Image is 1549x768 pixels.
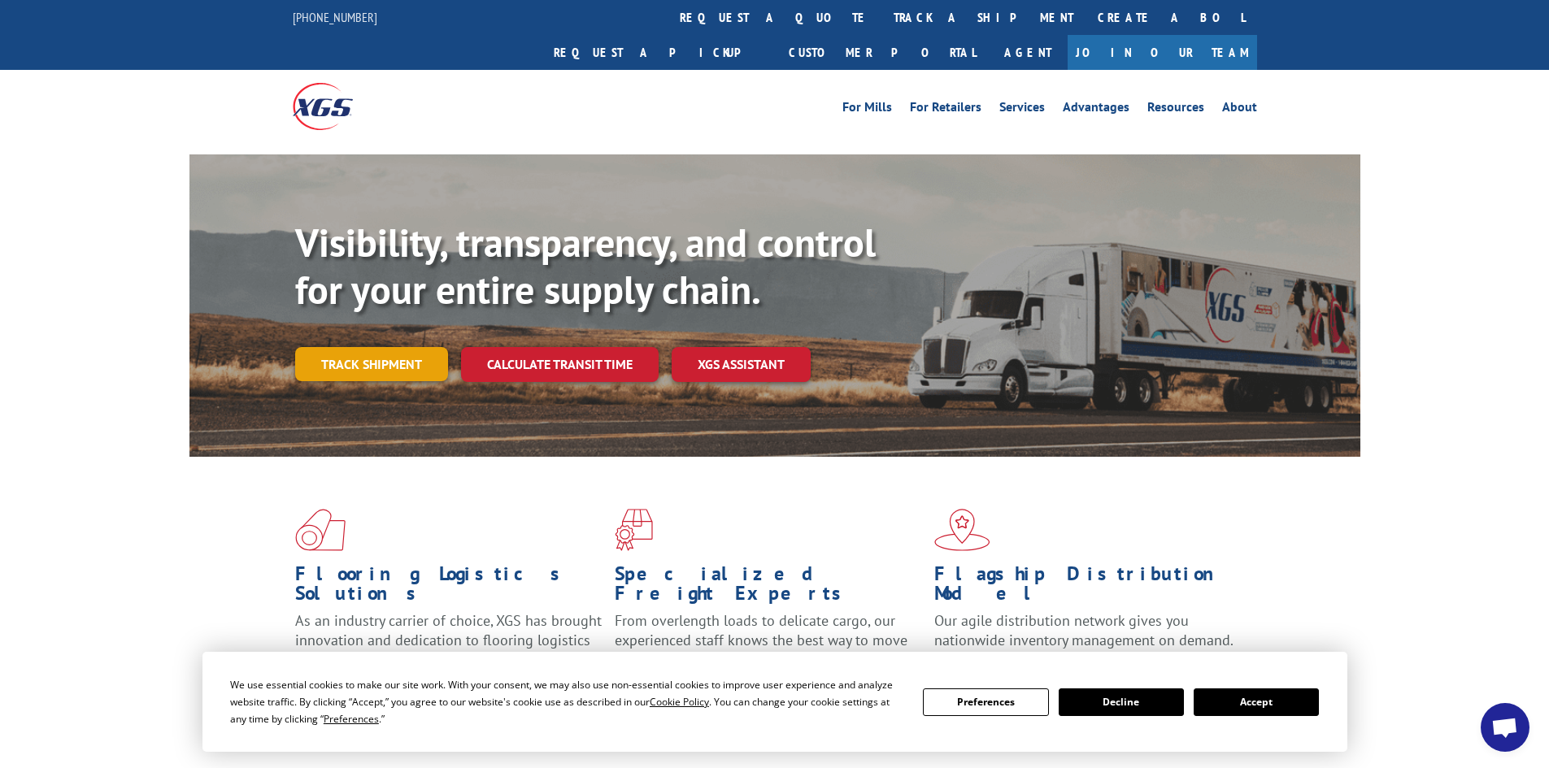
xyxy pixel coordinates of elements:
a: XGS ASSISTANT [672,347,811,382]
a: Join Our Team [1068,35,1257,70]
span: As an industry carrier of choice, XGS has brought innovation and dedication to flooring logistics... [295,611,602,669]
a: Track shipment [295,347,448,381]
button: Decline [1059,688,1184,716]
a: Resources [1147,101,1204,119]
img: xgs-icon-total-supply-chain-intelligence-red [295,509,346,551]
a: About [1222,101,1257,119]
h1: Specialized Freight Experts [615,564,922,611]
div: We use essential cookies to make our site work. With your consent, we may also use non-essential ... [230,676,903,727]
div: Open chat [1481,703,1529,752]
span: Cookie Policy [650,695,709,709]
a: Customer Portal [777,35,988,70]
img: xgs-icon-flagship-distribution-model-red [934,509,990,551]
a: For Retailers [910,101,981,119]
a: Calculate transit time [461,347,659,382]
img: xgs-icon-focused-on-flooring-red [615,509,653,551]
h1: Flagship Distribution Model [934,564,1242,611]
b: Visibility, transparency, and control for your entire supply chain. [295,217,876,315]
span: Our agile distribution network gives you nationwide inventory management on demand. [934,611,1234,649]
h1: Flooring Logistics Solutions [295,564,603,611]
a: Services [999,101,1045,119]
a: Advantages [1063,101,1129,119]
span: Preferences [324,712,379,726]
div: Cookie Consent Prompt [202,652,1347,752]
button: Accept [1194,688,1319,716]
a: For Mills [842,101,892,119]
a: [PHONE_NUMBER] [293,9,377,25]
p: From overlength loads to delicate cargo, our experienced staff knows the best way to move your fr... [615,611,922,683]
a: Agent [988,35,1068,70]
a: Request a pickup [542,35,777,70]
button: Preferences [923,688,1048,716]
